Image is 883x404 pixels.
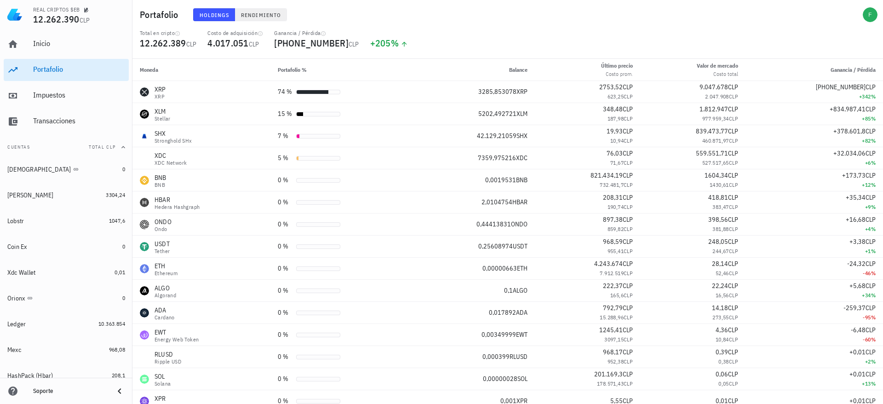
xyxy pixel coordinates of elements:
[89,144,116,150] span: Total CLP
[705,171,728,179] span: 1604,34
[349,40,359,48] span: CLP
[140,220,149,229] div: ONDO-icon
[696,127,728,135] span: 839.473,77
[729,225,738,232] span: CLP
[608,225,624,232] span: 859,82
[842,171,866,179] span: +173,73
[849,370,866,378] span: +0,01
[624,93,633,100] span: CLP
[623,127,633,135] span: CLP
[830,105,866,113] span: +834.987,41
[728,326,738,334] span: CLP
[278,330,292,340] div: 0 %
[7,217,24,225] div: Lobstr
[624,248,633,254] span: CLP
[155,151,187,160] div: XDC
[866,83,876,91] span: CLP
[705,93,729,100] span: 2.047.908
[516,110,528,118] span: XLM
[7,372,53,380] div: HashPack (Hbar)
[728,237,738,246] span: CLP
[712,282,728,290] span: 22,24
[610,137,624,144] span: 10,94
[831,66,876,73] span: Ganancia / Pérdida
[624,159,633,166] span: CLP
[608,93,624,100] span: 623,25
[600,314,624,321] span: 15.288,96
[155,107,171,116] div: XLM
[4,59,129,81] a: Portafolio
[599,83,623,91] span: 2753,52
[729,270,738,277] span: CLP
[155,226,172,232] div: Ondo
[871,292,876,299] span: %
[278,308,292,317] div: 0 %
[866,237,876,246] span: CLP
[516,132,528,140] span: SHX
[132,59,270,81] th: Moneda
[696,149,728,157] span: 559.551,71
[483,375,517,383] span: 0,00000028
[603,282,623,290] span: 222,37
[849,348,866,356] span: +0,01
[753,180,876,190] div: +12
[594,260,623,268] span: 4.243.674
[4,236,129,258] a: Coin Ex 0
[871,314,876,321] span: %
[140,154,149,163] div: XDC-icon
[729,93,738,100] span: CLP
[482,264,517,272] span: 0,00000663
[753,335,876,344] div: -60
[871,270,876,277] span: %
[482,198,512,206] span: 2,0104754
[4,33,129,55] a: Inicio
[833,127,866,135] span: +378.601,8
[708,237,728,246] span: 248,05
[516,330,528,339] span: EWT
[278,131,292,141] div: 7 %
[729,115,738,122] span: CLP
[207,29,263,37] div: Costo de adquisición
[600,270,624,277] span: 7.912.519
[4,339,129,361] a: Mexc 968,08
[712,203,728,210] span: 383,47
[603,304,623,312] span: 792,79
[702,115,729,122] span: 977.959,34
[728,282,738,290] span: CLP
[728,171,738,179] span: CLP
[155,217,172,226] div: ONDO
[716,370,728,378] span: 0,06
[847,260,866,268] span: -24,32
[278,264,292,273] div: 0 %
[623,171,633,179] span: CLP
[710,181,729,188] span: 1430,61
[4,364,129,387] a: HashPack (Hbar) 208,1
[871,93,876,100] span: %
[516,154,528,162] span: XDC
[712,225,728,232] span: 381,88
[140,264,149,273] div: ETH-icon
[716,270,729,277] span: 52,46
[623,83,633,91] span: CLP
[482,330,516,339] span: 0,00349999
[729,181,738,188] span: CLP
[199,12,229,18] span: Holdings
[33,91,125,99] div: Impuestos
[608,248,624,254] span: 955,41
[871,159,876,166] span: %
[729,137,738,144] span: CLP
[4,110,129,133] a: Transacciones
[155,239,170,248] div: USDT
[278,87,292,97] div: 74 %
[843,304,866,312] span: -259,37
[122,166,125,173] span: 0
[274,37,349,49] span: [PHONE_NUMBER]
[601,62,633,70] div: Último precio
[155,283,176,293] div: ALGO
[603,193,623,202] span: 208,31
[235,8,287,21] button: Rendimiento
[4,313,129,335] a: Ledger 10.363.854
[846,215,866,224] span: +16,68
[607,127,623,135] span: 19,93
[478,242,513,250] span: 0,25608974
